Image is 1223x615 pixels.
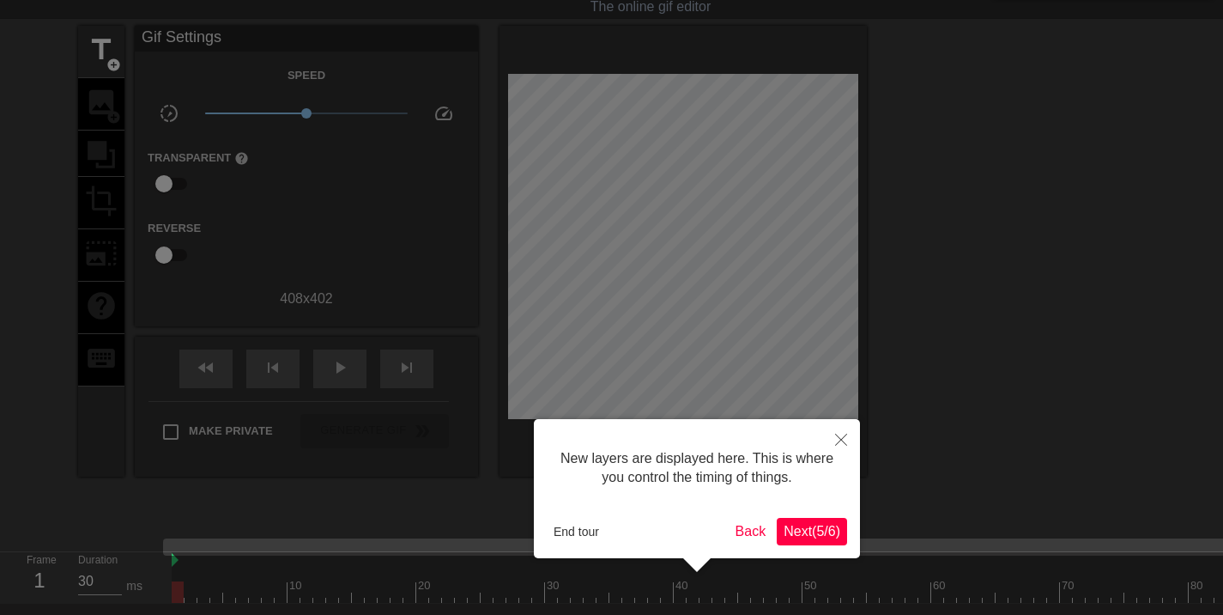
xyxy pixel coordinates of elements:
button: Back [729,518,773,545]
div: New layers are displayed here. This is where you control the timing of things. [547,432,847,505]
button: Next [777,518,847,545]
button: Close [822,419,860,459]
span: Next ( 5 / 6 ) [784,524,840,539]
button: End tour [547,519,606,545]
